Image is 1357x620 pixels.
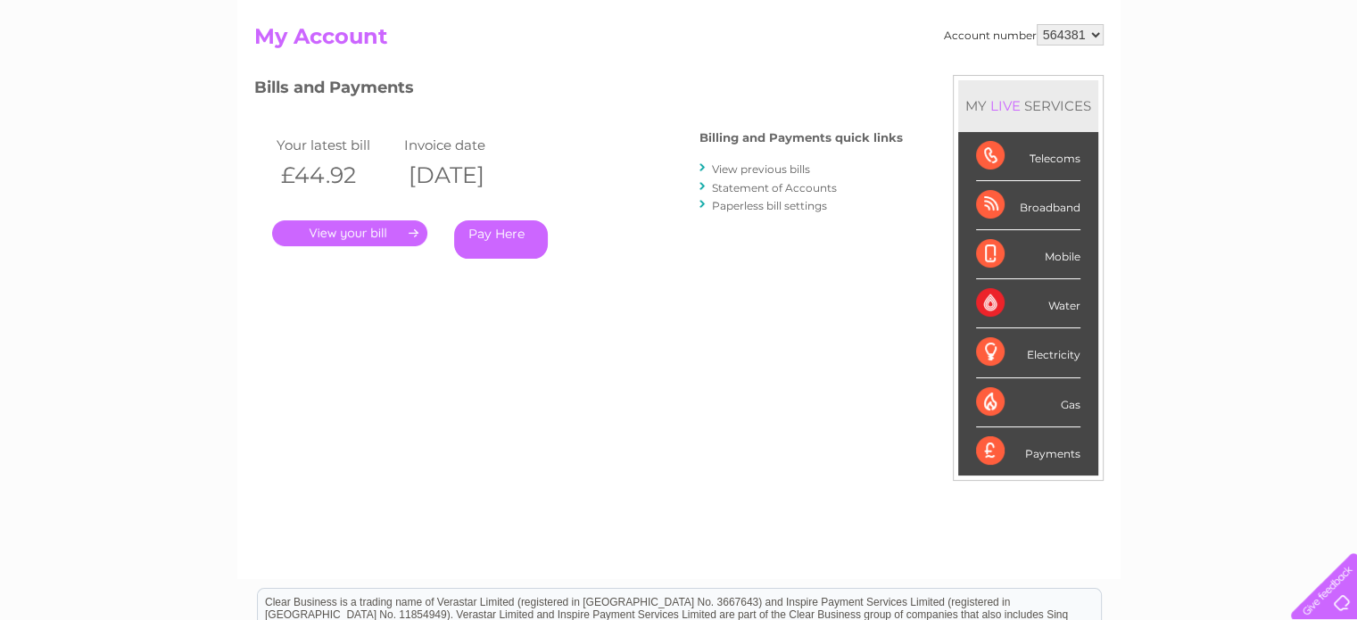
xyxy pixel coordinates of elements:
[1298,76,1340,89] a: Log out
[258,10,1101,87] div: Clear Business is a trading name of Verastar Limited (registered in [GEOGRAPHIC_DATA] No. 3667643...
[712,162,810,176] a: View previous bills
[712,199,827,212] a: Paperless bill settings
[454,220,548,259] a: Pay Here
[976,427,1080,475] div: Payments
[958,80,1098,131] div: MY SERVICES
[400,157,528,194] th: [DATE]
[699,131,903,145] h4: Billing and Payments quick links
[272,220,427,246] a: .
[272,157,401,194] th: £44.92
[1238,76,1282,89] a: Contact
[712,181,837,194] a: Statement of Accounts
[987,97,1024,114] div: LIVE
[272,133,401,157] td: Your latest bill
[944,24,1104,45] div: Account number
[1202,76,1228,89] a: Blog
[1138,76,1191,89] a: Telecoms
[400,133,528,157] td: Invoice date
[976,181,1080,230] div: Broadband
[976,132,1080,181] div: Telecoms
[47,46,138,101] img: logo.png
[976,230,1080,279] div: Mobile
[254,75,903,106] h3: Bills and Payments
[1088,76,1127,89] a: Energy
[976,328,1080,377] div: Electricity
[1043,76,1077,89] a: Water
[1021,9,1144,31] a: 0333 014 3131
[976,279,1080,328] div: Water
[254,24,1104,58] h2: My Account
[976,378,1080,427] div: Gas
